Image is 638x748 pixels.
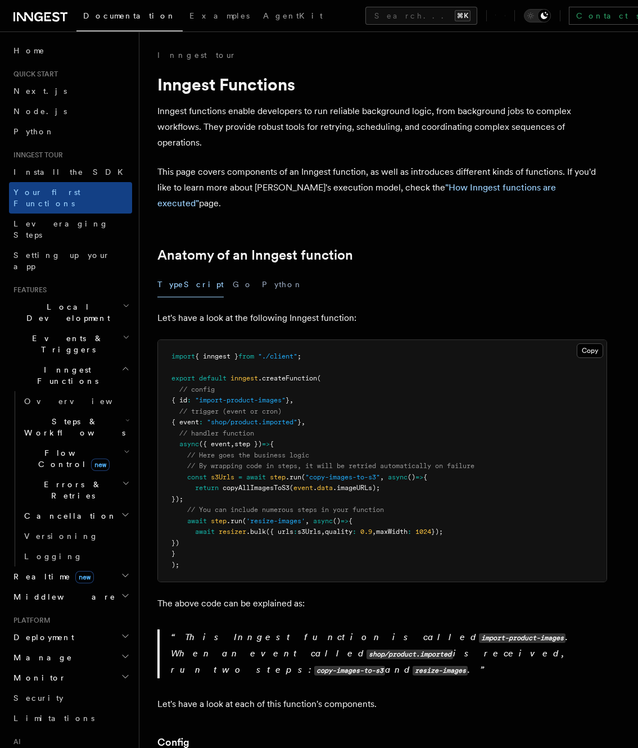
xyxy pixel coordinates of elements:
span: Cancellation [20,510,117,522]
button: Monitor [9,668,132,688]
span: Local Development [9,301,123,324]
div: Inngest Functions [9,391,132,566]
span: Logging [24,552,83,561]
span: Home [13,45,45,56]
span: async [388,473,408,481]
span: Events & Triggers [9,333,123,355]
span: Install the SDK [13,167,130,176]
button: Events & Triggers [9,328,132,360]
span: copyAllImagesToS3 [223,484,289,492]
span: }) [171,539,179,547]
span: : [293,528,297,536]
p: This Inngest function is called . When an event called is received, run two steps: and . [171,629,607,678]
a: Leveraging Steps [9,214,132,245]
a: Limitations [9,708,132,728]
p: This page covers components of an Inngest function, as well as introduces different kinds of func... [157,164,607,211]
a: Setting up your app [9,245,132,276]
span: ({ urls [266,528,293,536]
span: import [171,352,195,360]
span: Python [13,127,55,136]
span: { [349,517,352,525]
a: Home [9,40,132,61]
span: . [313,484,317,492]
span: } [171,550,175,557]
span: await [187,517,207,525]
span: .imageURLs); [333,484,380,492]
a: Overview [20,391,132,411]
button: Cancellation [20,506,132,526]
a: Anatomy of an Inngest function [157,247,353,263]
span: 'resize-images' [246,517,305,525]
span: ( [317,374,321,382]
span: data [317,484,333,492]
span: { [270,440,274,448]
p: Let's have a look at each of this function's components. [157,696,607,712]
span: async [313,517,333,525]
span: , [380,473,384,481]
span: // trigger (event or cron) [179,407,282,415]
span: // By wrapping code in steps, it will be retried automatically on failure [187,462,474,470]
span: .run [286,473,301,481]
button: Deployment [9,627,132,647]
span: const [187,473,207,481]
span: ({ event [199,440,230,448]
span: await [195,528,215,536]
span: ( [289,484,293,492]
button: Search...⌘K [365,7,477,25]
span: { id [171,396,187,404]
a: Documentation [76,3,183,31]
button: Realtimenew [9,566,132,587]
span: Documentation [83,11,176,20]
a: AgentKit [256,3,329,30]
span: , [372,528,376,536]
a: Examples [183,3,256,30]
span: Deployment [9,632,74,643]
span: new [91,459,110,471]
span: ; [297,352,301,360]
span: // config [179,386,215,393]
span: Overview [24,397,140,406]
span: Features [9,285,47,294]
span: => [262,440,270,448]
span: resizer [219,528,246,536]
span: .run [227,517,242,525]
span: Steps & Workflows [20,416,125,438]
span: step }) [234,440,262,448]
span: () [408,473,415,481]
span: s3Urls [211,473,234,481]
span: , [230,440,234,448]
span: Manage [9,652,73,663]
span: s3Urls [297,528,321,536]
span: inngest [230,374,258,382]
span: .bulk [246,528,266,536]
span: Limitations [13,714,94,723]
span: step [211,517,227,525]
span: , [305,517,309,525]
span: export [171,374,195,382]
span: // You can include numerous steps in your function [187,506,384,514]
a: Security [9,688,132,708]
span: }); [431,528,443,536]
span: 1024 [415,528,431,536]
p: Inngest functions enable developers to run reliable background logic, from background jobs to com... [157,103,607,151]
p: The above code can be explained as: [157,596,607,611]
span: Security [13,693,64,702]
span: async [179,440,199,448]
button: Copy [577,343,603,358]
span: .createFunction [258,374,317,382]
span: Node.js [13,107,67,116]
span: { inngest } [195,352,238,360]
span: Leveraging Steps [13,219,108,239]
a: Versioning [20,526,132,546]
span: from [238,352,254,360]
span: ( [242,517,246,525]
span: { event [171,418,199,426]
button: Steps & Workflows [20,411,132,443]
span: Your first Functions [13,188,80,208]
span: step [270,473,286,481]
span: Inngest Functions [9,364,121,387]
a: Install the SDK [9,162,132,182]
code: copy-images-to-s3 [314,666,385,676]
span: Quick start [9,70,58,79]
span: Errors & Retries [20,479,122,501]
